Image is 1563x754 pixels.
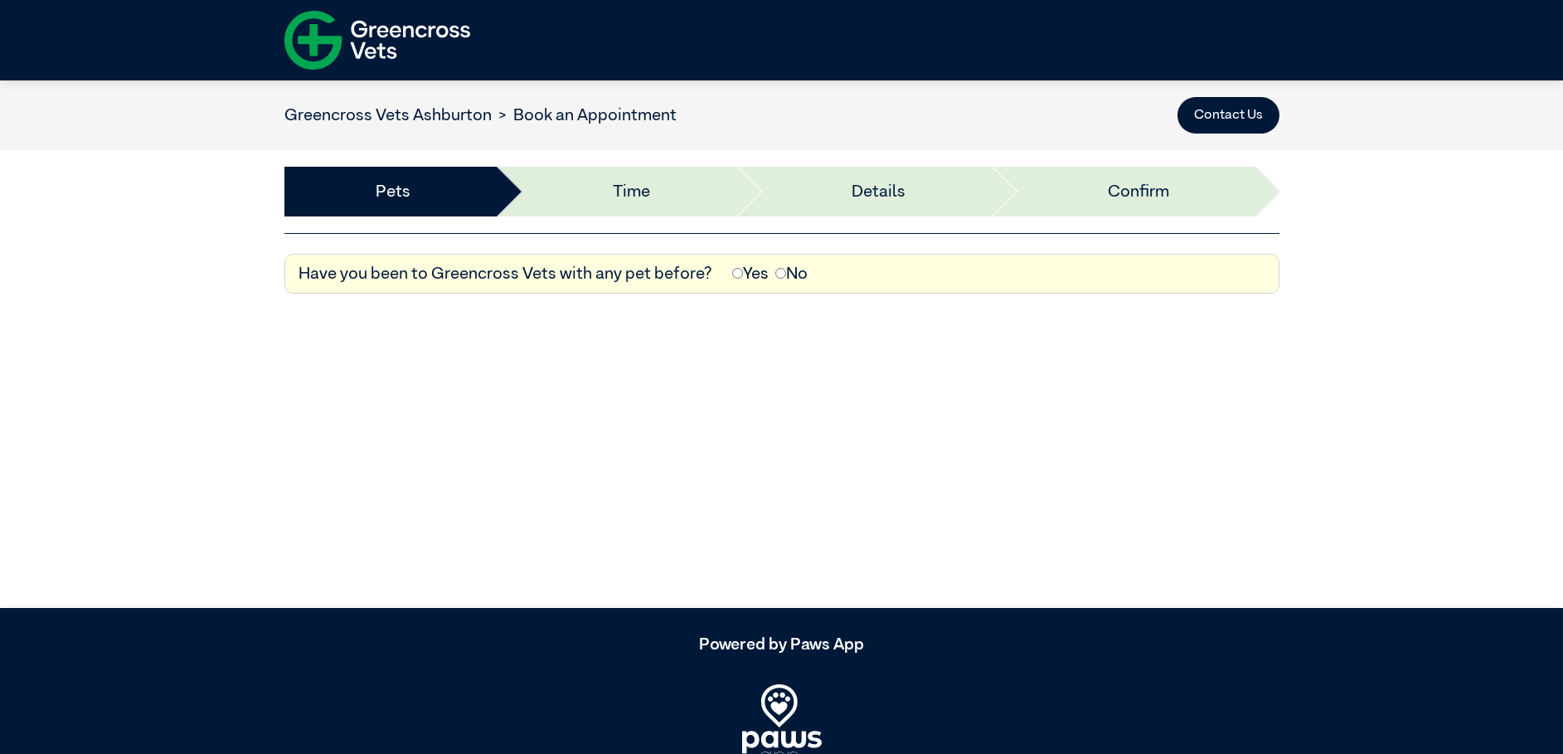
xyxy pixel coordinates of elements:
[732,268,743,279] input: Yes
[284,103,677,128] nav: breadcrumb
[775,261,808,286] label: No
[1177,97,1279,134] button: Contact Us
[492,103,677,128] li: Book an Appointment
[376,179,410,204] a: Pets
[775,268,786,279] input: No
[299,261,712,286] label: Have you been to Greencross Vets with any pet before?
[284,4,470,76] img: f-logo
[284,107,492,124] a: Greencross Vets Ashburton
[732,261,769,286] label: Yes
[284,635,1279,654] h5: Powered by Paws App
